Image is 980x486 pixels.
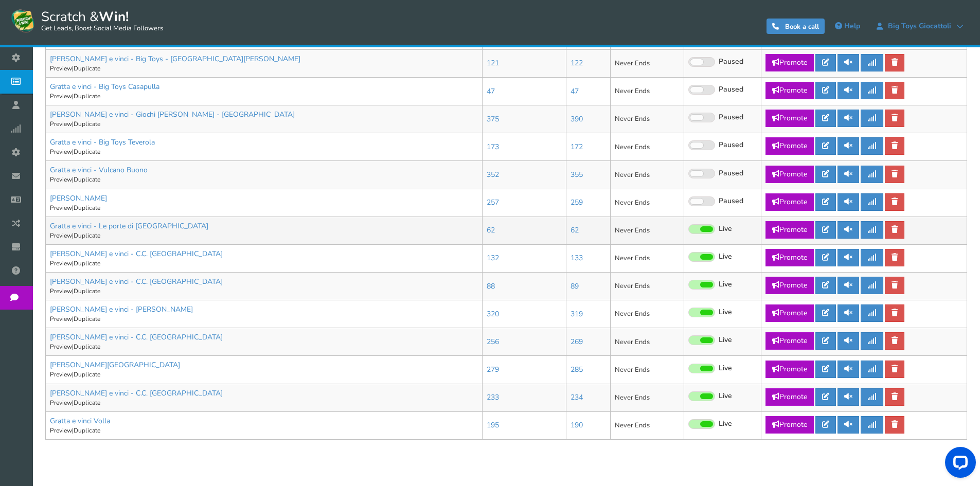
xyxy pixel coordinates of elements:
[74,231,100,240] a: Duplicate
[50,343,72,351] a: Preview
[765,416,814,434] a: Promote
[50,360,180,370] a: [PERSON_NAME][GEOGRAPHIC_DATA]
[719,280,732,290] span: Live
[719,252,732,262] span: Live
[487,253,499,263] a: 132
[99,8,129,26] strong: Win!
[74,148,100,156] a: Duplicate
[50,259,72,267] a: Preview
[610,244,684,272] td: Never Ends
[487,420,499,430] a: 195
[50,110,295,119] a: [PERSON_NAME] e vinci - Giochi [PERSON_NAME] - [GEOGRAPHIC_DATA]
[50,120,478,129] p: |
[571,253,583,263] a: 133
[487,170,499,179] a: 352
[487,58,499,68] a: 121
[50,137,155,147] a: Gratta e vinci - Big Toys Teverola
[10,8,36,33] img: Scratch and Win
[50,287,72,295] a: Preview
[50,221,208,231] a: Gratta e vinci - Le porte di [GEOGRAPHIC_DATA]
[610,49,684,77] td: Never Ends
[487,114,499,124] a: 375
[487,281,495,291] a: 88
[610,411,684,439] td: Never Ends
[765,388,814,406] a: Promote
[487,309,499,319] a: 320
[74,64,100,73] a: Duplicate
[765,277,814,294] a: Promote
[765,166,814,183] a: Promote
[74,370,100,379] a: Duplicate
[571,337,583,347] a: 269
[610,356,684,384] td: Never Ends
[74,175,100,184] a: Duplicate
[571,170,583,179] a: 355
[719,196,743,206] span: Paused
[50,315,478,323] p: |
[571,309,583,319] a: 319
[719,57,743,66] span: Paused
[719,419,732,429] span: Live
[50,277,223,286] a: [PERSON_NAME] e vinci - C.C. [GEOGRAPHIC_DATA]
[571,58,583,68] a: 122
[487,365,499,374] a: 279
[74,259,100,267] a: Duplicate
[50,231,72,240] a: Preview
[571,392,583,402] a: 234
[610,78,684,105] td: Never Ends
[74,120,100,128] a: Duplicate
[765,110,814,127] a: Promote
[50,370,478,379] p: |
[610,328,684,356] td: Never Ends
[765,249,814,266] a: Promote
[487,225,495,235] a: 62
[50,416,110,426] a: Gratta e vinci Volla
[487,142,499,152] a: 173
[74,399,100,407] a: Duplicate
[50,304,193,314] a: [PERSON_NAME] e vinci - [PERSON_NAME]
[50,92,72,100] a: Preview
[487,392,499,402] a: 233
[50,249,223,259] a: [PERSON_NAME] e vinci - C.C. [GEOGRAPHIC_DATA]
[719,112,743,122] span: Paused
[74,315,100,323] a: Duplicate
[50,148,72,156] a: Preview
[487,337,499,347] a: 256
[50,332,223,342] a: [PERSON_NAME] e vinci - C.C. [GEOGRAPHIC_DATA]
[571,86,579,96] a: 47
[610,105,684,133] td: Never Ends
[767,19,825,34] a: Book a call
[785,22,819,31] span: Book a call
[74,204,100,212] a: Duplicate
[36,8,163,33] span: Scratch &
[571,225,579,235] a: 62
[50,426,478,435] p: |
[765,221,814,239] a: Promote
[50,204,72,212] a: Preview
[41,25,163,33] small: Get Leads, Boost Social Media Followers
[50,64,478,73] p: |
[50,82,159,92] a: Gratta e vinci - Big Toys Casapulla
[830,18,865,34] a: Help
[765,82,814,99] a: Promote
[50,165,148,175] a: Gratta e vinci - Vulcano Buono
[719,168,743,178] span: Paused
[50,148,478,156] p: |
[50,399,478,407] p: |
[50,399,72,407] a: Preview
[50,315,72,323] a: Preview
[487,197,499,207] a: 257
[50,193,107,203] a: [PERSON_NAME]
[765,361,814,378] a: Promote
[50,343,478,351] p: |
[610,189,684,217] td: Never Ends
[610,217,684,244] td: Never Ends
[571,197,583,207] a: 259
[50,175,72,184] a: Preview
[571,281,579,291] a: 89
[50,92,478,101] p: |
[50,175,478,184] p: |
[719,224,732,234] span: Live
[74,426,100,435] a: Duplicate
